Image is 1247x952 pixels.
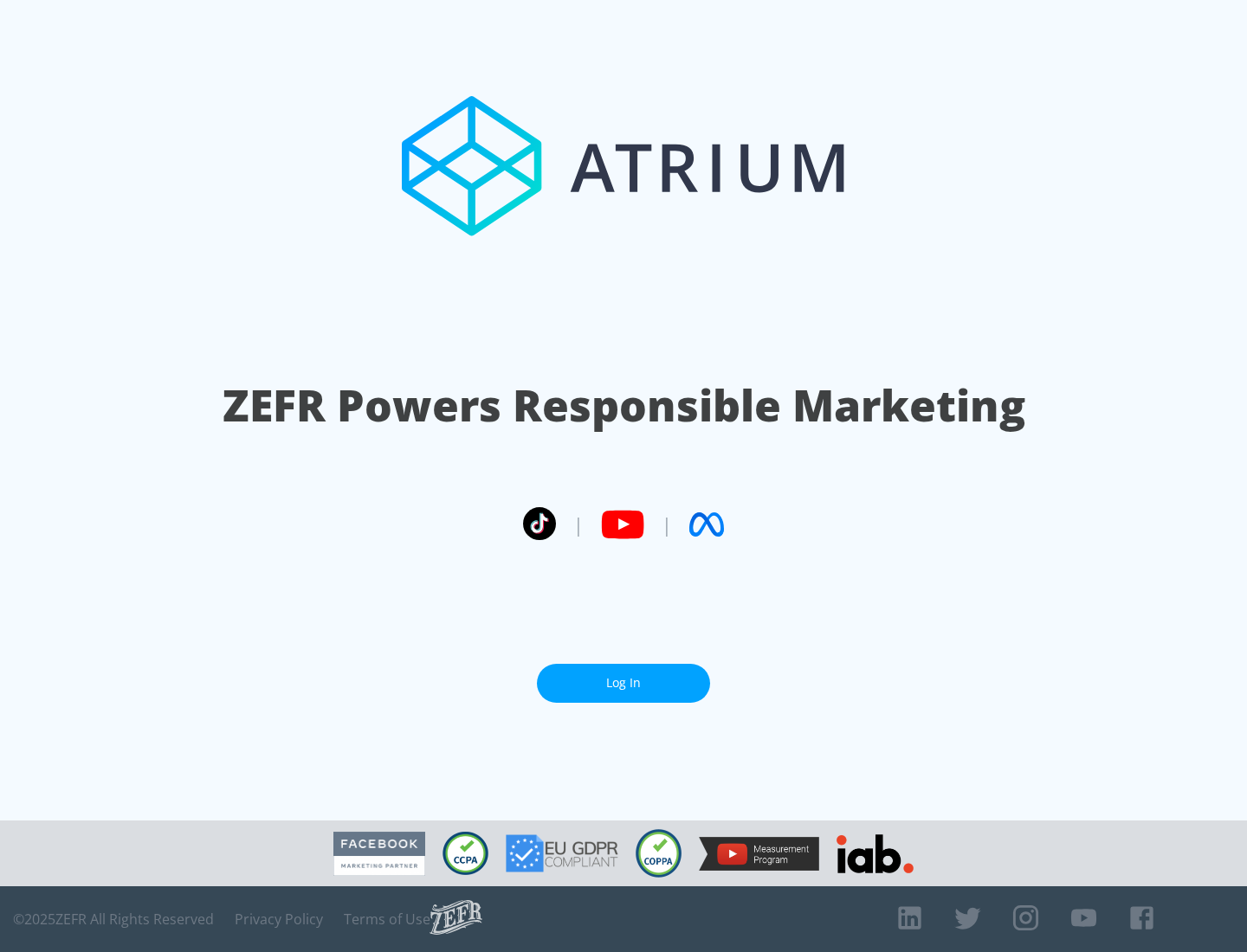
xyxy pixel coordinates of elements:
h1: ZEFR Powers Responsible Marketing [223,376,1025,435]
a: Privacy Policy [235,910,323,928]
img: COPPA Compliant [636,829,682,878]
span: © 2025 ZEFR All Rights Reserved [13,910,214,928]
img: IAB [837,834,914,873]
img: GDPR Compliant [506,834,618,872]
img: YouTube Measurement Program [699,837,819,871]
span: | [662,511,672,537]
img: Facebook Marketing Partner [333,832,425,876]
a: Log In [537,664,710,703]
img: CCPA Compliant [443,832,488,875]
span: | [573,511,584,537]
a: Terms of Use [344,910,430,928]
